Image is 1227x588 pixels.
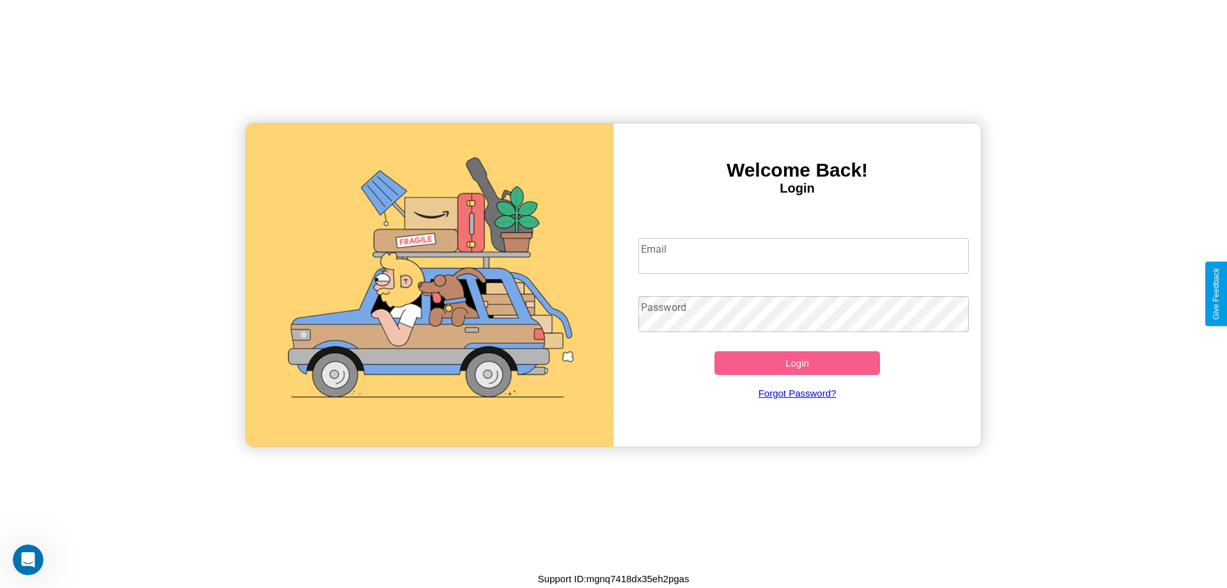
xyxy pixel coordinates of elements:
[714,351,880,375] button: Login
[246,123,613,447] img: gif
[613,159,981,181] h3: Welcome Back!
[613,181,981,196] h4: Login
[538,570,690,587] p: Support ID: mgnq7418dx35eh2pgas
[632,375,963,411] a: Forgot Password?
[13,544,43,575] iframe: Intercom live chat
[1212,268,1221,320] div: Give Feedback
